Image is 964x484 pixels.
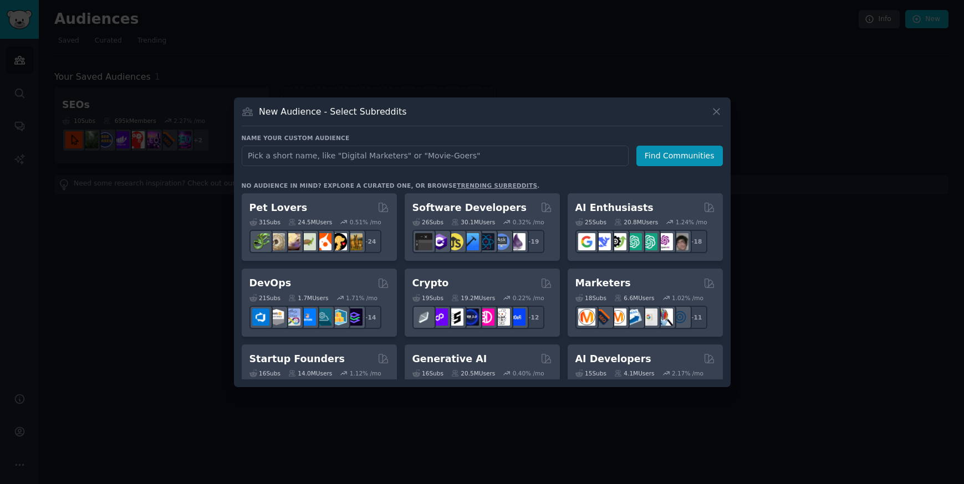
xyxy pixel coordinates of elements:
[283,233,300,250] img: leopardgeckos
[412,294,443,302] div: 19 Sub s
[493,233,510,250] img: AskComputerScience
[242,182,540,189] div: No audience in mind? Explore a curated one, or browse .
[614,218,658,226] div: 20.8M Users
[462,233,479,250] img: iOSProgramming
[508,308,526,326] img: defi_
[578,308,595,326] img: content_marketing
[299,233,316,250] img: turtle
[521,230,544,253] div: + 19
[451,369,495,377] div: 20.5M Users
[249,218,280,226] div: 31 Sub s
[249,369,280,377] div: 16 Sub s
[415,308,432,326] img: ethfinance
[314,308,331,326] img: platformengineering
[672,294,703,302] div: 1.02 % /mo
[672,369,703,377] div: 2.17 % /mo
[671,308,688,326] img: OnlineMarketing
[299,308,316,326] img: DevOpsLinks
[330,233,347,250] img: PetAdvice
[521,306,544,329] div: + 12
[684,230,707,253] div: + 18
[656,308,673,326] img: MarketingResearch
[446,308,463,326] img: ethstaker
[575,218,606,226] div: 25 Sub s
[477,233,494,250] img: reactnative
[252,233,269,250] img: herpetology
[259,106,406,117] h3: New Audience - Select Subreddits
[671,233,688,250] img: ArtificalIntelligence
[242,134,723,142] h3: Name your custom audience
[412,218,443,226] div: 26 Sub s
[493,308,510,326] img: CryptoNews
[412,201,527,215] h2: Software Developers
[330,308,347,326] img: aws_cdk
[350,218,381,226] div: 0.51 % /mo
[625,308,642,326] img: Emailmarketing
[350,369,381,377] div: 1.12 % /mo
[283,308,300,326] img: Docker_DevOps
[288,369,332,377] div: 14.0M Users
[345,233,363,250] img: dogbreed
[446,233,463,250] img: learnjavascript
[288,218,332,226] div: 24.5M Users
[242,146,629,166] input: Pick a short name, like "Digital Marketers" or "Movie-Goers"
[268,308,285,326] img: AWS_Certified_Experts
[640,308,657,326] img: googleads
[575,294,606,302] div: 18 Sub s
[513,294,544,302] div: 0.22 % /mo
[457,182,537,189] a: trending subreddits
[358,306,381,329] div: + 14
[636,146,723,166] button: Find Communities
[451,218,495,226] div: 30.1M Users
[684,306,707,329] div: + 11
[477,308,494,326] img: defiblockchain
[412,276,449,290] h2: Crypto
[358,230,381,253] div: + 24
[575,369,606,377] div: 15 Sub s
[578,233,595,250] img: GoogleGeminiAI
[451,294,495,302] div: 19.2M Users
[656,233,673,250] img: OpenAIDev
[614,294,655,302] div: 6.6M Users
[575,201,654,215] h2: AI Enthusiasts
[412,369,443,377] div: 16 Sub s
[513,218,544,226] div: 0.32 % /mo
[676,218,707,226] div: 1.24 % /mo
[462,308,479,326] img: web3
[575,352,651,366] h2: AI Developers
[288,294,329,302] div: 1.7M Users
[594,308,611,326] img: bigseo
[594,233,611,250] img: DeepSeek
[249,201,308,215] h2: Pet Lovers
[249,294,280,302] div: 21 Sub s
[614,369,655,377] div: 4.1M Users
[249,276,292,290] h2: DevOps
[640,233,657,250] img: chatgpt_prompts_
[609,233,626,250] img: AItoolsCatalog
[415,233,432,250] img: software
[609,308,626,326] img: AskMarketing
[575,276,631,290] h2: Marketers
[252,308,269,326] img: azuredevops
[508,233,526,250] img: elixir
[513,369,544,377] div: 0.40 % /mo
[431,308,448,326] img: 0xPolygon
[625,233,642,250] img: chatgpt_promptDesign
[249,352,345,366] h2: Startup Founders
[431,233,448,250] img: csharp
[346,294,378,302] div: 1.71 % /mo
[268,233,285,250] img: ballpython
[345,308,363,326] img: PlatformEngineers
[412,352,487,366] h2: Generative AI
[314,233,331,250] img: cockatiel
